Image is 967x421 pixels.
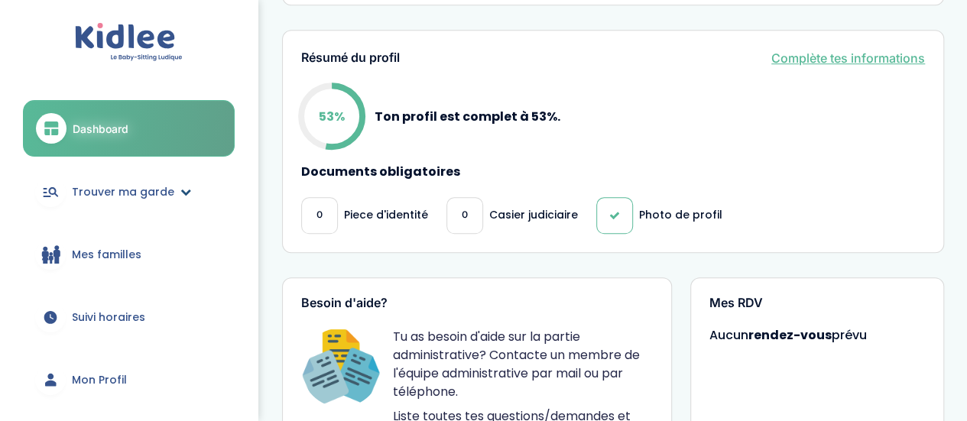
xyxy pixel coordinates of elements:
[72,309,145,325] span: Suivi horaires
[319,107,345,126] p: 53%
[393,328,653,401] p: Tu as besoin d'aide sur la partie administrative? Contacte un membre de l'équipe administrative p...
[301,165,925,179] h4: Documents obligatoires
[639,207,722,223] p: Photo de profil
[72,372,127,388] span: Mon Profil
[72,247,141,263] span: Mes familles
[73,121,128,137] span: Dashboard
[748,326,832,344] strong: rendez-vous
[344,207,428,223] p: Piece d'identité
[23,290,235,345] a: Suivi horaires
[709,296,925,310] h3: Mes RDV
[72,184,174,200] span: Trouver ma garde
[23,352,235,407] a: Mon Profil
[23,164,235,219] a: Trouver ma garde
[709,326,867,344] span: Aucun prévu
[316,207,323,223] span: 0
[489,207,578,223] p: Casier judiciaire
[23,100,235,157] a: Dashboard
[301,328,381,407] img: Happiness Officer
[75,23,183,62] img: logo.svg
[23,227,235,282] a: Mes familles
[301,51,400,65] h3: Résumé du profil
[462,207,468,223] span: 0
[771,49,925,67] a: Complète tes informations
[301,296,653,310] h3: Besoin d'aide?
[375,107,560,126] p: Ton profil est complet à 53%.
